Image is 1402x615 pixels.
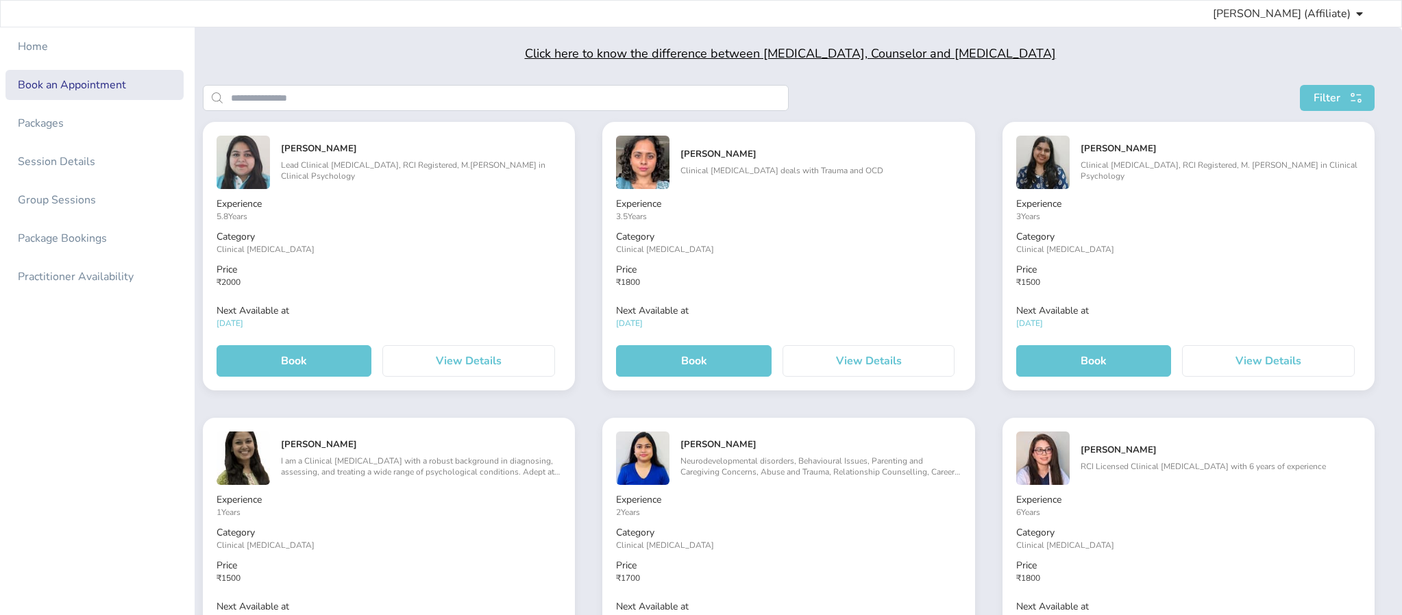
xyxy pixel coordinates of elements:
p: 3 Years [1016,211,1361,222]
p: 6 Years [1016,507,1361,518]
p: Experience [616,197,961,211]
p: Clinical [MEDICAL_DATA] deals with Trauma and OCD [680,165,961,176]
p: Category [1016,230,1361,244]
button: View Details [1182,345,1355,377]
p: Experience [217,197,561,211]
span: Clinical [MEDICAL_DATA] [616,540,714,551]
p: Price [217,559,561,573]
p: Next Available at [616,304,961,318]
p: 3.5 Years [616,211,961,222]
button: Book [1016,345,1171,377]
p: 1 Years [217,507,561,518]
h5: [PERSON_NAME] [281,439,561,450]
p: Price [616,263,961,277]
p: Next Available at [1016,600,1361,614]
p: Price [616,559,961,573]
p: ₹ 1800 [616,277,961,288]
img: image [616,136,669,189]
img: image [616,431,669,485]
p: Experience [217,493,561,507]
p: Next Available at [1016,304,1361,318]
p: [DATE] [217,318,561,329]
p: Next Available at [616,600,961,614]
p: Clinical [MEDICAL_DATA], RCI Registered, M. [PERSON_NAME] in Clinical Psychology [1081,160,1361,181]
div: Home [18,38,48,55]
p: [DATE] [616,318,961,329]
p: Lead Clinical [MEDICAL_DATA], RCI Registered, M.[PERSON_NAME] in Clinical Psychology [281,160,561,181]
p: ₹ 1500 [217,573,561,583]
p: Category [1016,526,1361,540]
h5: [PERSON_NAME] [1081,143,1361,154]
p: Category [217,230,561,244]
p: Experience [1016,493,1361,507]
img: image [217,431,270,485]
button: Book [616,345,771,377]
h5: [PERSON_NAME] [680,439,961,450]
img: image [1016,431,1070,485]
img: image [1016,136,1070,189]
img: image [217,136,270,189]
p: Next Available at [217,600,561,614]
p: RCI Licensed Clinical [MEDICAL_DATA] with 6 years of experience [1081,461,1361,472]
span: Clinical [MEDICAL_DATA] [616,244,714,255]
p: Category [616,526,961,540]
p: ₹ 1800 [1016,573,1361,583]
p: 5.8 Years [217,211,561,222]
h5: [PERSON_NAME] [281,143,561,154]
button: View Details [382,345,555,377]
p: Experience [616,493,961,507]
p: Price [1016,263,1361,277]
p: Price [1016,559,1361,573]
div: Packages [18,115,64,131]
div: Group Sessions [18,192,96,208]
div: Book an Appointment [18,77,126,93]
span: Clinical [MEDICAL_DATA] [217,244,315,255]
span: [PERSON_NAME] (Affiliate) [1213,5,1351,22]
p: I am a Clinical [MEDICAL_DATA] with a robust background in diagnosing, assessing, and treating a ... [281,455,561,477]
span: Click here to know the difference between [MEDICAL_DATA], Counselor and [MEDICAL_DATA] [525,45,1056,62]
p: Category [616,230,961,244]
p: Neurodevelopmental disorders, Behavioural Issues, Parenting and Caregiving Concerns, Abuse and Tr... [680,455,961,477]
p: Experience [1016,197,1361,211]
button: View Details [783,345,955,377]
div: Practitioner Availability [18,268,134,285]
p: ₹ 2000 [217,277,561,288]
h5: [PERSON_NAME] [1081,444,1361,455]
button: Book [217,345,371,377]
p: ₹ 1500 [1016,277,1361,288]
span: Clinical [MEDICAL_DATA] [1016,540,1114,551]
p: [DATE] [1016,318,1361,329]
span: Clinical [MEDICAL_DATA] [1016,244,1114,255]
p: ₹ 1700 [616,573,961,583]
p: 2 Years [616,507,961,518]
span: Filter [1314,90,1340,106]
p: Next Available at [217,304,561,318]
div: Package Bookings [18,230,107,247]
span: Clinical [MEDICAL_DATA] [217,540,315,551]
p: Category [217,526,561,540]
img: search111.svg [1346,90,1366,105]
h5: [PERSON_NAME] [680,149,961,160]
div: Session Details [18,153,95,170]
p: Price [217,263,561,277]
